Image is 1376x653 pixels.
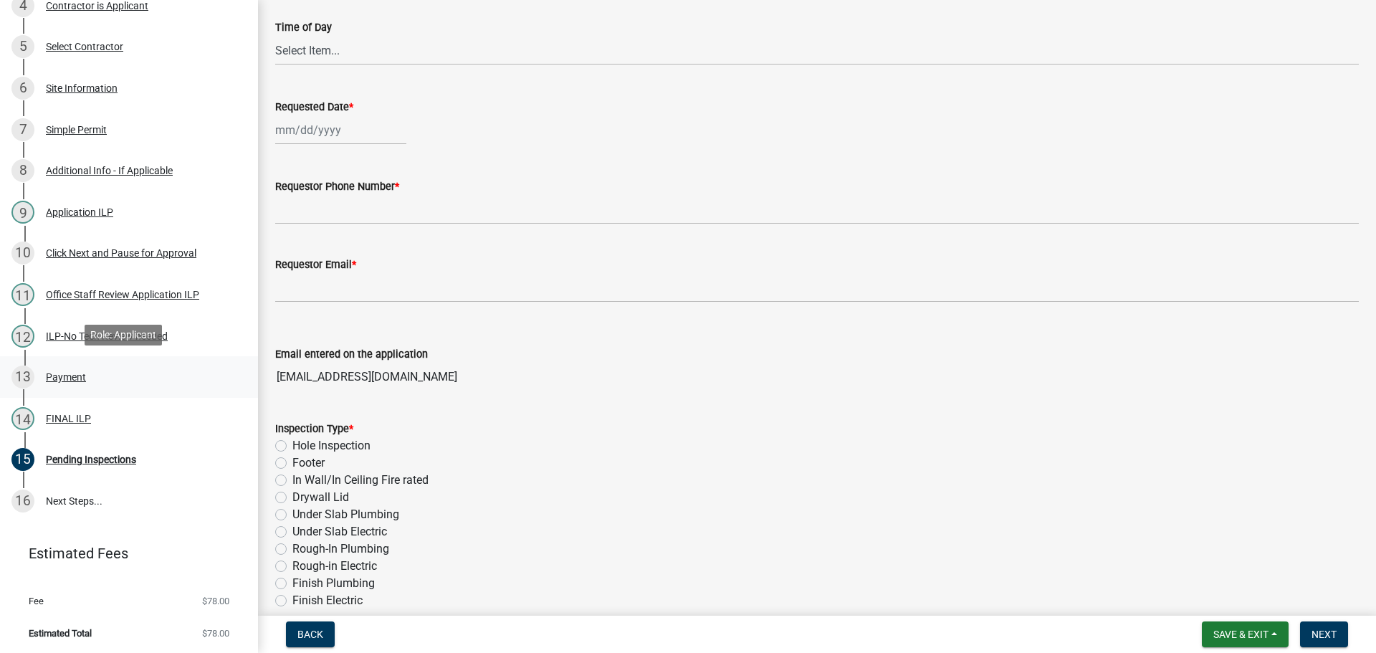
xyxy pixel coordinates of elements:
label: Finish Electric [292,592,363,609]
div: FINAL ILP [46,414,91,424]
label: Rebar Reinforcement [292,609,398,626]
div: Click Next and Pause for Approval [46,248,196,258]
label: Rough-in Electric [292,558,377,575]
span: Fee [29,596,44,606]
label: Rough-In Plumbing [292,540,389,558]
button: Back [286,621,335,647]
input: mm/dd/yyyy [275,115,406,145]
div: Office Staff Review Application ILP [46,290,199,300]
label: Email entered on the application [275,350,428,360]
span: $78.00 [202,596,229,606]
div: Additional Info - If Applicable [46,166,173,176]
div: 16 [11,490,34,513]
div: 10 [11,242,34,264]
label: Hole Inspection [292,437,371,454]
label: Under Slab Electric [292,523,387,540]
div: Role: Applicant [85,325,162,345]
div: Payment [46,372,86,382]
div: ILP-No Tech Review needed [46,331,168,341]
button: Next [1300,621,1348,647]
div: Site Information [46,83,118,93]
div: 11 [11,283,34,306]
div: 12 [11,325,34,348]
div: 15 [11,448,34,471]
div: Contractor is Applicant [46,1,148,11]
div: Pending Inspections [46,454,136,464]
label: Under Slab Plumbing [292,506,399,523]
div: Select Contractor [46,42,123,52]
div: 13 [11,366,34,389]
label: Inspection Type [275,424,353,434]
div: Application ILP [46,207,113,217]
label: Footer [292,454,325,472]
label: Requestor Email [275,260,356,270]
div: 7 [11,118,34,141]
div: 8 [11,159,34,182]
div: Simple Permit [46,125,107,135]
div: 5 [11,35,34,58]
label: Drywall Lid [292,489,349,506]
label: Requestor Phone Number [275,182,399,192]
a: Estimated Fees [11,539,235,568]
span: Save & Exit [1213,629,1268,640]
label: Requested Date [275,103,353,113]
span: Back [297,629,323,640]
label: In Wall/In Ceiling Fire rated [292,472,429,489]
span: Next [1311,629,1337,640]
label: Finish Plumbing [292,575,375,592]
button: Save & Exit [1202,621,1289,647]
span: Estimated Total [29,629,92,638]
div: 6 [11,77,34,100]
label: Time of Day [275,23,332,33]
div: 14 [11,407,34,430]
div: 9 [11,201,34,224]
span: $78.00 [202,629,229,638]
